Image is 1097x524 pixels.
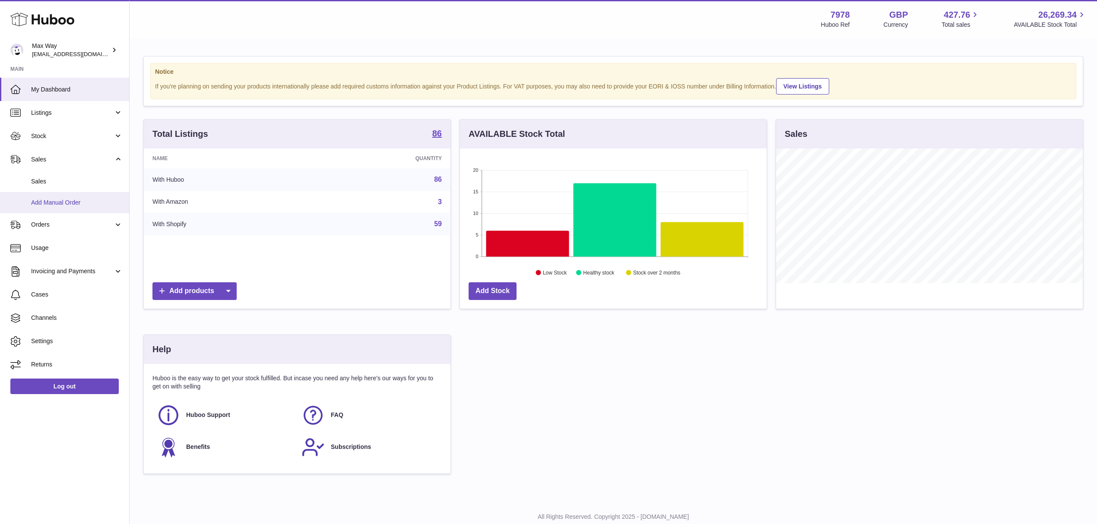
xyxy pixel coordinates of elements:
a: Add Stock [469,282,517,300]
a: 3 [438,198,442,205]
span: Subscriptions [331,443,371,451]
div: Max Way [32,42,110,58]
text: Low Stock [543,270,567,276]
h3: Sales [785,128,807,140]
a: View Listings [776,78,829,95]
td: With Amazon [144,191,312,213]
span: FAQ [331,411,343,419]
td: With Huboo [144,168,312,191]
div: If you're planning on sending your products internationally please add required customs informati... [155,77,1072,95]
text: 5 [476,232,478,237]
p: Huboo is the easy way to get your stock fulfilled. But incase you need any help here's our ways f... [152,374,442,391]
span: AVAILABLE Stock Total [1014,21,1087,29]
h3: AVAILABLE Stock Total [469,128,565,140]
span: 427.76 [944,9,970,21]
text: Stock over 2 months [633,270,680,276]
div: Currency [884,21,908,29]
span: Sales [31,177,123,186]
a: 86 [434,176,442,183]
span: Returns [31,360,123,369]
span: 26,269.34 [1038,9,1077,21]
span: Settings [31,337,123,345]
span: Add Manual Order [31,199,123,207]
text: 10 [473,211,478,216]
span: Benefits [186,443,210,451]
strong: Notice [155,68,1072,76]
td: With Shopify [144,213,312,235]
a: 86 [432,129,442,139]
text: 20 [473,167,478,173]
a: Add products [152,282,237,300]
span: Orders [31,221,114,229]
span: Invoicing and Payments [31,267,114,275]
a: FAQ [301,404,438,427]
th: Name [144,148,312,168]
th: Quantity [312,148,450,168]
span: Stock [31,132,114,140]
span: Usage [31,244,123,252]
span: Listings [31,109,114,117]
a: Log out [10,379,119,394]
div: Huboo Ref [821,21,850,29]
text: 15 [473,189,478,194]
img: internalAdmin-7978@internal.huboo.com [10,44,23,57]
strong: GBP [889,9,908,21]
span: Channels [31,314,123,322]
span: Sales [31,155,114,164]
a: 26,269.34 AVAILABLE Stock Total [1014,9,1087,29]
p: All Rights Reserved. Copyright 2025 - [DOMAIN_NAME] [136,513,1090,521]
h3: Help [152,344,171,355]
a: Subscriptions [301,436,438,459]
span: Huboo Support [186,411,230,419]
a: Benefits [157,436,293,459]
strong: 86 [432,129,442,138]
span: My Dashboard [31,85,123,94]
a: Huboo Support [157,404,293,427]
h3: Total Listings [152,128,208,140]
text: 0 [476,254,478,259]
strong: 7978 [831,9,850,21]
span: [EMAIL_ADDRESS][DOMAIN_NAME] [32,51,127,57]
a: 427.76 Total sales [942,9,980,29]
span: Total sales [942,21,980,29]
span: Cases [31,290,123,299]
a: 59 [434,220,442,227]
text: Healthy stock [583,270,615,276]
